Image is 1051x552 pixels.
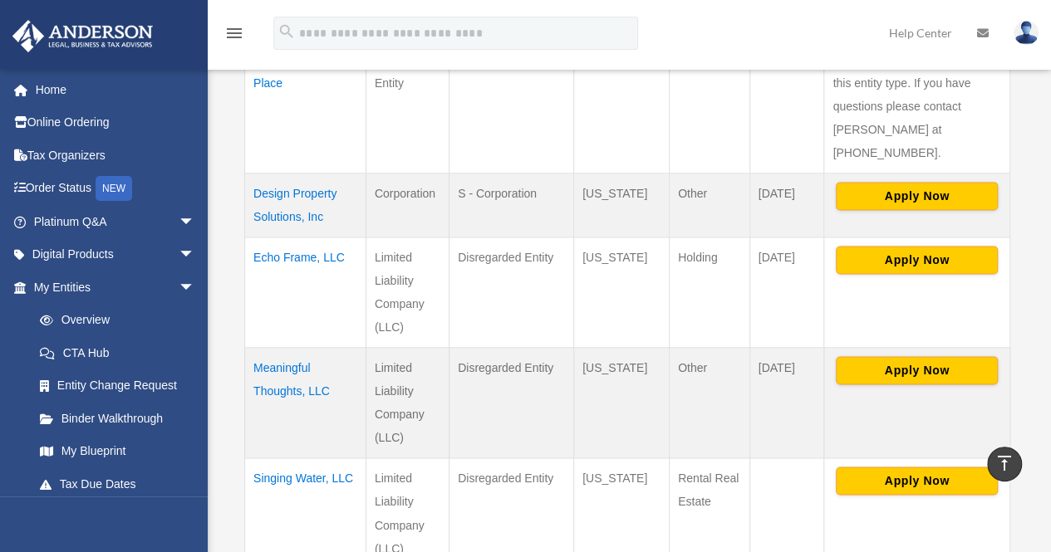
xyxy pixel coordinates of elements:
a: Online Ordering [12,106,220,139]
td: Newtek Bank does not support this entity type. If you have questions please contact [PERSON_NAME]... [824,39,1010,173]
td: [US_STATE] [574,39,670,173]
button: Apply Now [836,182,998,210]
td: [US_STATE] [574,173,670,237]
button: Apply Now [836,246,998,274]
td: Design Property Solutions, Inc [245,173,366,237]
td: [DATE] [749,347,824,457]
td: [DATE] [749,237,824,347]
a: vertical_align_top [987,447,1022,481]
img: Anderson Advisors Platinum Portal [7,20,158,52]
td: Other [669,347,749,457]
td: Other [669,173,749,237]
td: Echo Frame, LLC [245,237,366,347]
a: My Entitiesarrow_drop_down [12,271,212,304]
button: Apply Now [836,356,998,384]
td: Non-Profit Entity [366,39,449,173]
img: User Pic [1014,21,1039,45]
i: vertical_align_top [995,453,1014,473]
td: Meaningful Thoughts, LLC [245,347,366,457]
a: Overview [23,304,204,337]
td: Corporation [366,173,449,237]
a: menu [224,29,244,43]
td: [US_STATE] [574,237,670,347]
td: S - Corporation [449,173,574,237]
a: Order StatusNEW [12,172,220,206]
span: arrow_drop_down [179,238,212,272]
a: Digital Productsarrow_drop_down [12,238,220,271]
div: NEW [96,176,132,201]
td: [DATE] [749,173,824,237]
a: Entity Change Request [23,369,212,403]
td: Limited Liability Company (LLC) [366,347,449,457]
td: Disregarded Entity [449,347,574,457]
span: arrow_drop_down [179,205,212,239]
a: Binder Walkthrough [23,402,212,435]
td: Disregarded Entity [449,237,574,347]
i: search [277,22,296,41]
a: Platinum Q&Aarrow_drop_down [12,205,220,238]
a: Tax Due Dates [23,467,212,501]
td: Limited Liability Company (LLC) [366,237,449,347]
button: Apply Now [836,467,998,495]
td: [PERSON_NAME]'s Place [245,39,366,173]
td: Foundation [449,39,574,173]
i: menu [224,23,244,43]
a: CTA Hub [23,336,212,369]
a: Home [12,73,220,106]
a: My Blueprint [23,435,212,468]
a: Tax Organizers [12,139,220,172]
td: Holding [669,237,749,347]
td: [US_STATE] [574,347,670,457]
span: arrow_drop_down [179,271,212,305]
